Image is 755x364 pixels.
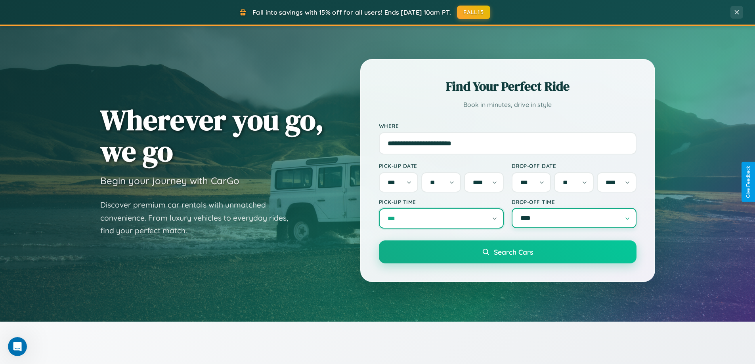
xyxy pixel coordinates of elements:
[457,6,490,19] button: FALL15
[8,337,27,356] iframe: Intercom live chat
[745,166,751,198] div: Give Feedback
[100,175,239,187] h3: Begin your journey with CarGo
[100,198,298,237] p: Discover premium car rentals with unmatched convenience. From luxury vehicles to everyday rides, ...
[252,8,451,16] span: Fall into savings with 15% off for all users! Ends [DATE] 10am PT.
[379,99,636,111] p: Book in minutes, drive in style
[512,198,636,205] label: Drop-off Time
[379,122,636,129] label: Where
[494,248,533,256] span: Search Cars
[379,162,504,169] label: Pick-up Date
[512,162,636,169] label: Drop-off Date
[379,198,504,205] label: Pick-up Time
[379,240,636,263] button: Search Cars
[100,104,324,167] h1: Wherever you go, we go
[379,78,636,95] h2: Find Your Perfect Ride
